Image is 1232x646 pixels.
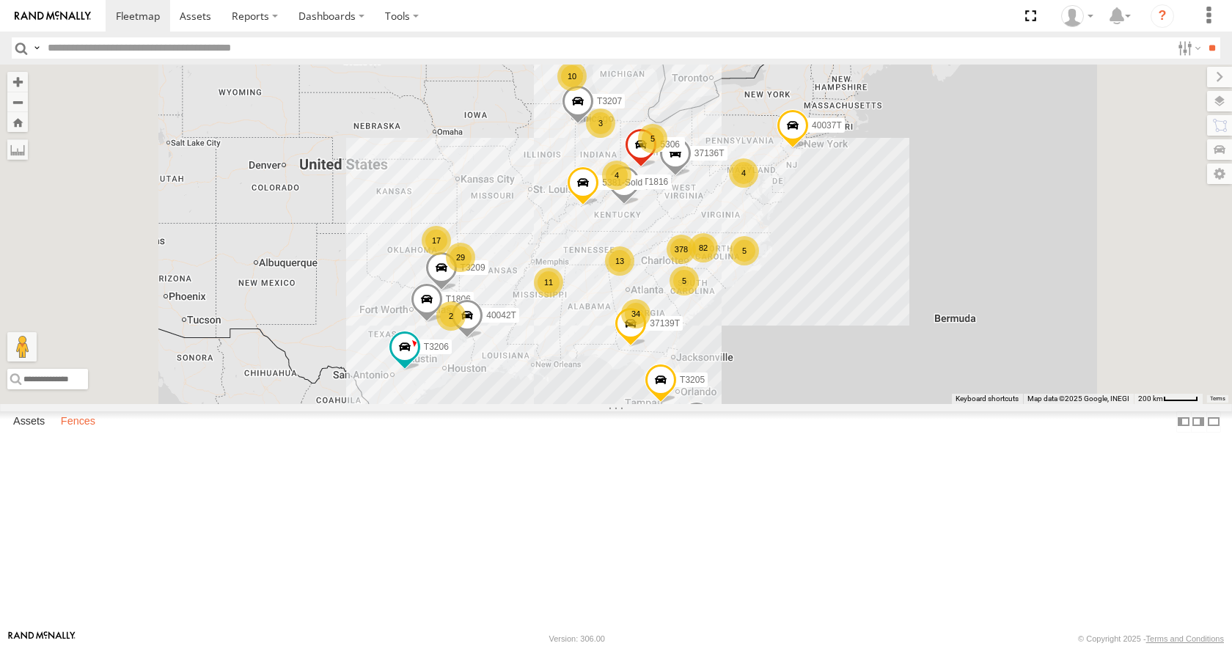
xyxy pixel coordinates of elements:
[730,236,759,265] div: 5
[1146,634,1224,643] a: Terms and Conditions
[1172,37,1203,59] label: Search Filter Options
[597,97,622,107] span: T3207
[6,412,52,433] label: Assets
[956,394,1019,404] button: Keyboard shortcuts
[54,412,103,433] label: Fences
[486,311,516,321] span: 40042T
[586,109,615,138] div: 3
[1151,4,1174,28] i: ?
[1207,164,1232,184] label: Map Settings
[7,92,28,112] button: Zoom out
[812,121,842,131] span: 40037T
[7,332,37,361] button: Drag Pegman onto the map to open Street View
[602,161,631,190] div: 4
[643,177,668,187] span: T1816
[549,634,605,643] div: Version: 306.00
[15,11,91,21] img: rand-logo.svg
[729,158,758,188] div: 4
[534,268,563,297] div: 11
[694,149,725,159] span: 37136T
[667,235,696,264] div: 378
[689,233,718,263] div: 82
[605,246,634,276] div: 13
[7,72,28,92] button: Zoom in
[446,294,471,304] span: T1806
[670,266,699,296] div: 5
[638,124,667,153] div: 5
[446,243,475,272] div: 29
[1134,394,1203,404] button: Map Scale: 200 km per 44 pixels
[1176,411,1191,433] label: Dock Summary Table to the Left
[1210,395,1225,401] a: Terms
[7,139,28,160] label: Measure
[650,318,680,328] span: 37139T
[1078,634,1224,643] div: © Copyright 2025 -
[1206,411,1221,433] label: Hide Summary Table
[1056,5,1099,27] div: Todd Sigmon
[424,342,449,353] span: T3206
[1027,394,1129,403] span: Map data ©2025 Google, INEGI
[8,631,76,646] a: Visit our Website
[680,375,705,385] span: T3205
[621,299,650,328] div: 34
[461,263,485,273] span: T3209
[422,226,451,255] div: 17
[31,37,43,59] label: Search Query
[436,301,466,331] div: 2
[660,140,680,150] span: 5306
[1138,394,1163,403] span: 200 km
[7,112,28,132] button: Zoom Home
[1191,411,1206,433] label: Dock Summary Table to the Right
[557,62,587,91] div: 10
